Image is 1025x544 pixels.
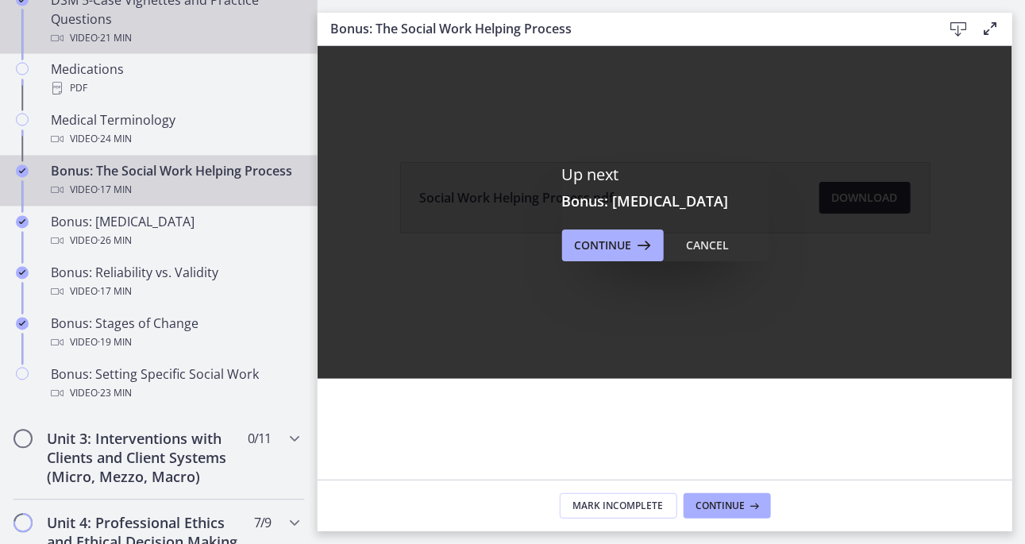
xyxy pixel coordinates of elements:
button: Continue [684,493,771,519]
div: Video [51,181,299,200]
i: Completed [16,267,29,280]
span: · 17 min [98,181,132,200]
div: PDF [51,79,299,98]
button: Continue [562,230,664,261]
div: Medications [51,60,299,98]
h3: Bonus: The Social Work Helping Process [330,19,917,38]
span: · 21 min [98,29,132,48]
div: Cancel [687,236,730,255]
div: Video [51,232,299,251]
i: Completed [16,318,29,330]
div: Bonus: Reliability vs. Validity [51,264,299,302]
span: · 23 min [98,384,132,403]
span: 0 / 11 [248,430,271,449]
div: Bonus: [MEDICAL_DATA] [51,213,299,251]
span: 7 / 9 [254,514,271,533]
div: Bonus: The Social Work Helping Process [51,162,299,200]
div: Bonus: Setting Specific Social Work [51,365,299,403]
div: Video [51,334,299,353]
p: Up next [562,164,769,185]
span: Continue [575,236,632,255]
div: Medical Terminology [51,111,299,149]
div: Video [51,130,299,149]
div: Video [51,29,299,48]
div: Bonus: Stages of Change [51,314,299,353]
button: Mark Incomplete [560,493,677,519]
button: Cancel [674,230,742,261]
span: · 26 min [98,232,132,251]
h3: Bonus: [MEDICAL_DATA] [562,191,769,210]
span: Mark Incomplete [573,500,664,512]
span: Continue [696,500,746,512]
i: Completed [16,165,29,178]
span: · 24 min [98,130,132,149]
span: · 17 min [98,283,132,302]
div: Video [51,283,299,302]
div: Video [51,384,299,403]
i: Completed [16,216,29,229]
h2: Unit 3: Interventions with Clients and Client Systems (Micro, Mezzo, Macro) [47,430,241,487]
span: · 19 min [98,334,132,353]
